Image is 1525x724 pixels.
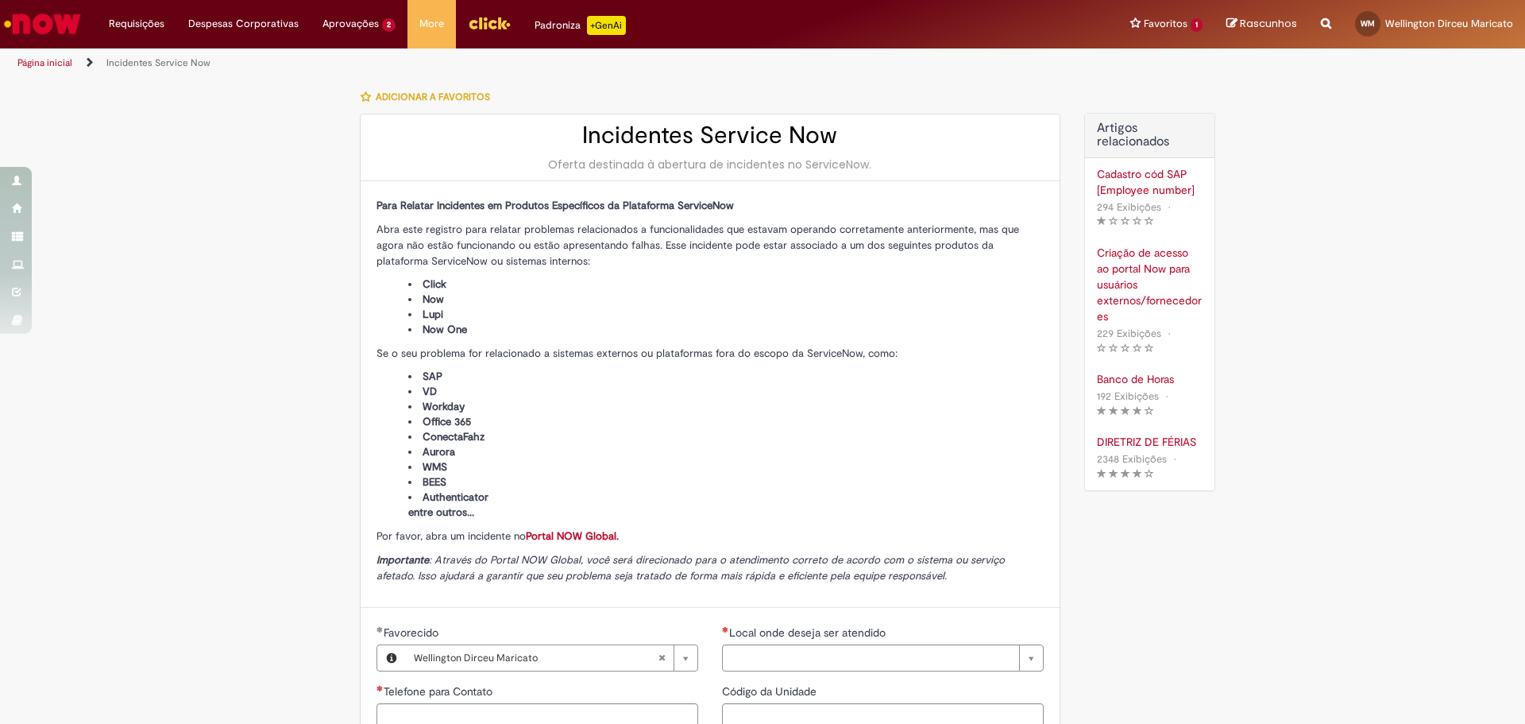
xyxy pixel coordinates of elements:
button: Adicionar a Favoritos [360,80,499,114]
span: Now [423,292,444,306]
span: Se o seu problema for relacionado a sistemas externos ou plataformas fora do escopo da ServiceNow... [376,347,898,360]
span: Wellington Dirceu Maricato [414,645,658,671]
strong: Importante [376,553,429,567]
span: Código da Unidade [722,684,820,699]
span: Aprovações [322,16,379,32]
span: 229 Exibições [1097,327,1161,340]
a: DIRETRIZ DE FÉRIAS [1097,434,1203,450]
a: Portal NOW Global. [526,529,619,543]
a: Limpar campo Local onde deseja ser atendido [722,645,1044,672]
span: 2348 Exibições [1097,452,1167,466]
h3: Artigos relacionados [1097,122,1203,149]
span: More [419,16,444,32]
span: WM [1361,18,1375,29]
a: Wellington Dirceu MaricatoLimpar campo Favorecido [406,645,697,671]
span: Workday [423,400,465,413]
a: Banco de Horas [1097,371,1203,387]
span: Aurora [423,445,455,459]
span: Necessários - Local onde deseja ser atendido [729,625,889,640]
span: WMS [423,460,447,474]
span: ConectaFahz [423,430,485,443]
p: +GenAi [587,16,626,35]
span: VD [423,385,437,398]
span: 1 [1191,18,1203,32]
span: Por favor, abra um incidente no [376,529,619,543]
a: Página inicial [17,56,72,69]
span: • [1162,385,1172,407]
span: Telefone para Contato [384,684,496,699]
ul: Trilhas de página [12,48,1005,78]
span: Para Relatar Incidentes em Produtos Específicos da Plataforma ServiceNow [376,199,734,212]
span: BEES [423,475,446,489]
img: ServiceNow [2,8,83,40]
span: Obrigatório Preenchido [376,626,384,633]
a: Criação de acesso ao portal Now para usuários externos/fornecedores [1097,245,1203,324]
span: : Através do Portal NOW Global, você será direcionado para o atendimento correto de acordo com o ... [376,553,1005,583]
span: Lupi [423,308,443,321]
abbr: Limpar campo Favorecido [650,645,674,671]
div: Oferta destinada à abertura de incidentes no ServiceNow. [376,157,1044,172]
span: Now One [423,323,467,336]
span: • [1164,323,1174,344]
span: 2 [382,18,396,32]
span: Authenticator [423,490,488,504]
span: 294 Exibições [1097,200,1161,214]
button: Favorecido, Visualizar este registro Wellington Dirceu Maricato [377,645,406,671]
span: Necessários [722,626,729,633]
span: Despesas Corporativas [188,16,299,32]
a: Cadastro cód SAP [Employee number] [1097,166,1203,198]
img: click_logo_yellow_360x200.png [468,11,511,35]
span: Office 365 [423,415,471,428]
span: Favorecido, Wellington Dirceu Maricato [384,625,442,640]
div: Padroniza [535,16,626,35]
span: Click [423,277,446,291]
span: Wellington Dirceu Maricato [1385,17,1513,30]
span: entre outros... [408,505,474,519]
span: Necessários [376,685,384,691]
span: Favoritos [1144,16,1187,32]
a: Incidentes Service Now [106,56,210,69]
span: Rascunhos [1240,16,1297,31]
a: Rascunhos [1226,17,1297,32]
span: Adicionar a Favoritos [376,91,490,103]
span: • [1170,448,1179,470]
span: Requisições [109,16,164,32]
span: 192 Exibições [1097,389,1159,403]
span: Abra este registro para relatar problemas relacionados a funcionalidades que estavam operando cor... [376,223,1019,268]
h2: Incidentes Service Now [376,122,1044,149]
span: SAP [423,370,442,383]
span: • [1164,196,1174,218]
